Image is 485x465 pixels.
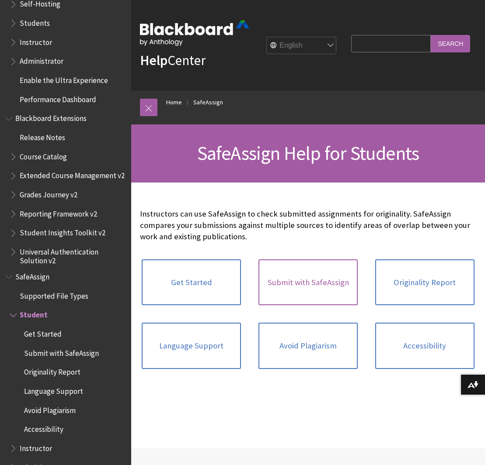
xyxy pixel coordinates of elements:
[24,327,62,338] span: Get Started
[20,130,65,142] span: Release Notes
[20,92,96,104] span: Performance Dashboard
[24,346,99,358] span: Submit with SafeAssign
[20,169,125,180] span: Extended Course Management v2
[24,365,80,377] span: Originality Report
[140,52,167,69] strong: Help
[20,441,52,453] span: Instructor
[20,54,63,66] span: Administrator
[24,422,63,434] span: Accessibility
[5,111,126,265] nav: Book outline for Blackboard Extensions
[140,52,206,69] a: HelpCenter
[258,259,358,306] a: Submit with SafeAssign
[20,308,48,320] span: Student
[258,323,358,369] a: Avoid Plagiarism
[140,208,476,243] p: Instructors can use SafeAssign to check submitted assignments for originality. SafeAssign compare...
[431,35,470,52] input: Search
[166,97,182,108] a: Home
[20,207,97,218] span: Reporting Framework v2
[140,21,249,46] img: Blackboard by Anthology
[20,289,88,300] span: Supported File Types
[20,226,105,238] span: Student Insights Toolkit v2
[193,97,223,108] a: SafeAssign
[20,16,50,28] span: Students
[24,384,83,396] span: Language Support
[20,187,77,199] span: Grades Journey v2
[197,141,419,165] span: SafeAssign Help for Students
[20,149,67,161] span: Course Catalog
[15,111,87,123] span: Blackboard Extensions
[20,73,108,85] span: Enable the Ultra Experience
[142,259,241,306] a: Get Started
[375,323,475,369] a: Accessibility
[267,37,337,55] select: Site Language Selector
[20,35,52,47] span: Instructor
[15,269,49,281] span: SafeAssign
[20,245,125,265] span: Universal Authentication Solution v2
[375,259,475,306] a: Originality Report
[24,403,76,415] span: Avoid Plagiarism
[142,323,241,369] a: Language Support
